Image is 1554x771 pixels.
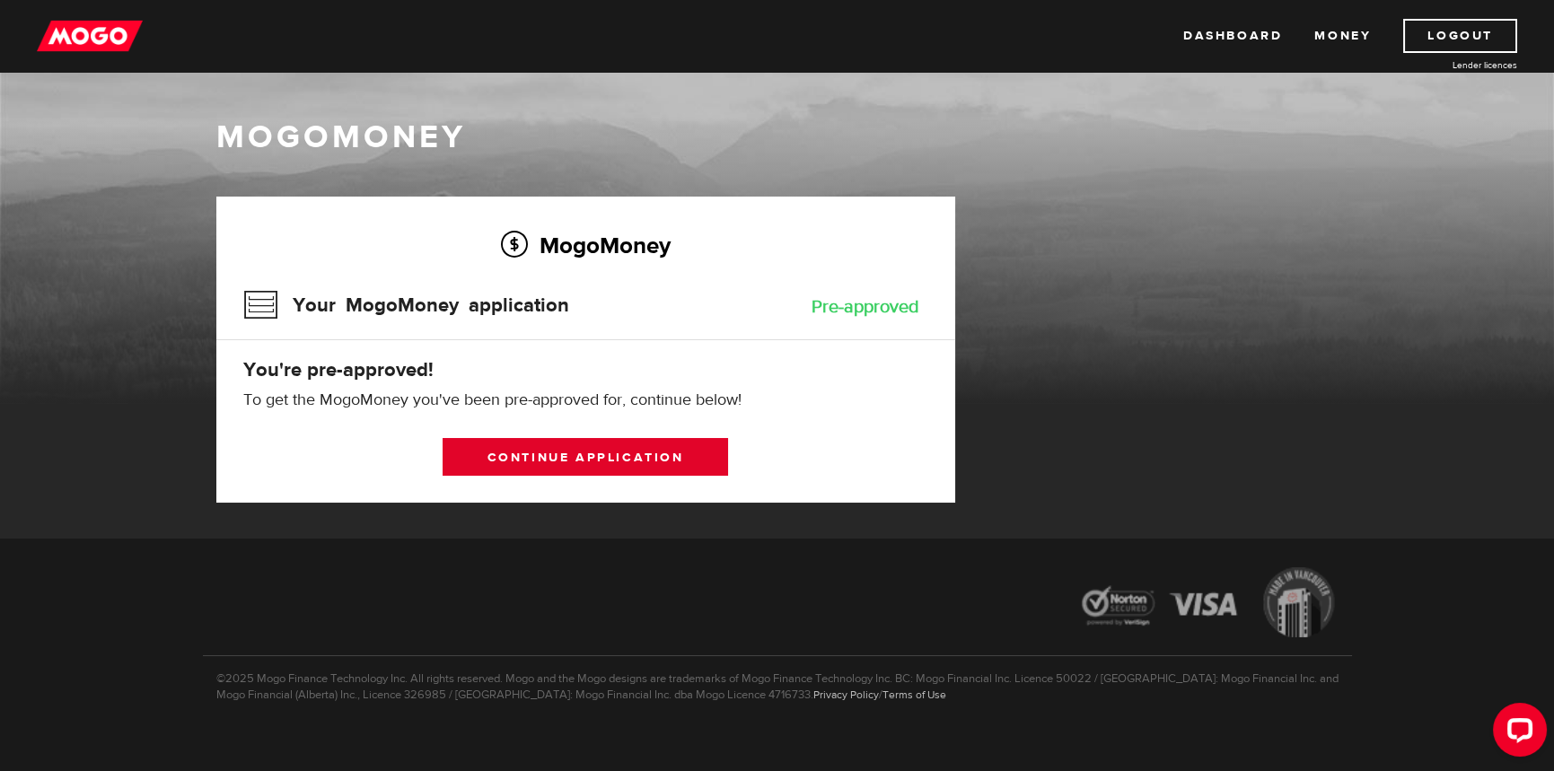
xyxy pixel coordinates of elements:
[243,226,928,264] h2: MogoMoney
[37,19,143,53] img: mogo_logo-11ee424be714fa7cbb0f0f49df9e16ec.png
[812,298,919,316] div: Pre-approved
[1479,696,1554,771] iframe: LiveChat chat widget
[1383,58,1517,72] a: Lender licences
[243,282,569,329] h3: Your MogoMoney application
[1314,19,1371,53] a: Money
[216,118,1339,156] h1: MogoMoney
[203,655,1352,703] p: ©2025 Mogo Finance Technology Inc. All rights reserved. Mogo and the Mogo designs are trademarks ...
[1403,19,1517,53] a: Logout
[243,390,928,411] p: To get the MogoMoney you've been pre-approved for, continue below!
[1065,554,1352,655] img: legal-icons-92a2ffecb4d32d839781d1b4e4802d7b.png
[1183,19,1282,53] a: Dashboard
[243,357,928,382] h4: You're pre-approved!
[882,688,946,702] a: Terms of Use
[813,688,879,702] a: Privacy Policy
[443,438,728,476] a: Continue application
